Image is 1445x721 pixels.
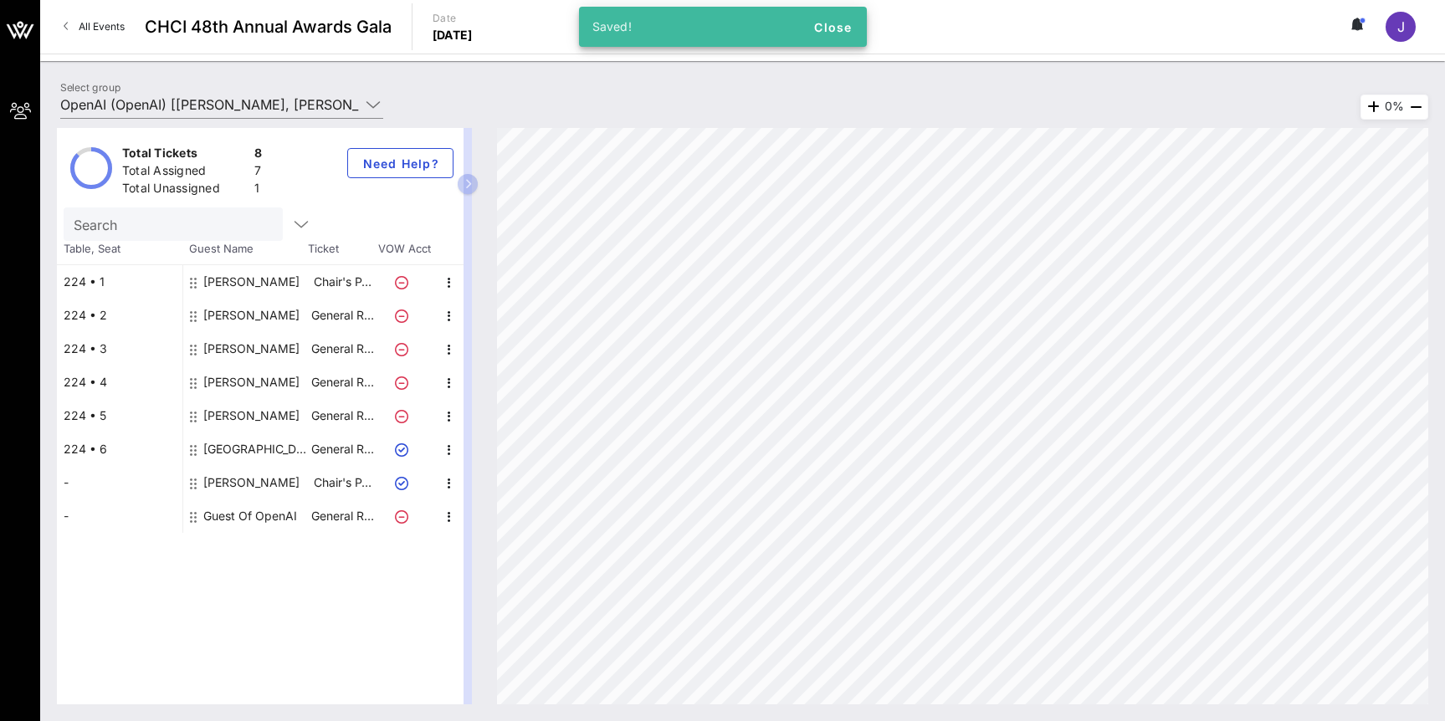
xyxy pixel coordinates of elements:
[592,19,633,33] span: Saved!
[203,265,300,299] div: Marisa Moret
[813,20,853,34] span: Close
[57,265,182,299] div: 224 • 1
[1397,18,1405,35] span: J
[347,148,453,178] button: Need Help?
[57,366,182,399] div: 224 • 4
[54,13,135,40] a: All Events
[254,162,262,183] div: 7
[203,432,309,466] div: Chan Park
[254,180,262,201] div: 1
[79,20,125,33] span: All Events
[203,332,300,366] div: Luis Sante
[1386,12,1416,42] div: J
[122,145,248,166] div: Total Tickets
[57,399,182,432] div: 224 • 5
[361,156,439,171] span: Need Help?
[60,81,120,94] label: Select group
[203,366,300,399] div: Mattie Zazueta
[433,10,473,27] p: Date
[309,466,376,499] p: Chair's P…
[309,332,376,366] p: General R…
[122,180,248,201] div: Total Unassigned
[145,14,392,39] span: CHCI 48th Annual Awards Gala
[309,299,376,332] p: General R…
[57,299,182,332] div: 224 • 2
[203,299,300,332] div: Claudia Fischer
[57,466,182,499] div: -
[309,432,376,466] p: General R…
[309,265,376,299] p: Chair's P…
[203,399,300,432] div: Felipe Millon
[122,162,248,183] div: Total Assigned
[57,241,182,258] span: Table, Seat
[254,145,262,166] div: 8
[182,241,308,258] span: Guest Name
[57,499,182,533] div: -
[203,499,297,533] div: Guest Of OpenAI
[807,12,860,42] button: Close
[203,466,300,499] div: Justin Oswald
[57,332,182,366] div: 224 • 3
[375,241,433,258] span: VOW Acct
[309,399,376,432] p: General R…
[308,241,375,258] span: Ticket
[433,27,473,43] p: [DATE]
[309,499,376,533] p: General R…
[57,432,182,466] div: 224 • 6
[309,366,376,399] p: General R…
[1360,95,1428,120] div: 0%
